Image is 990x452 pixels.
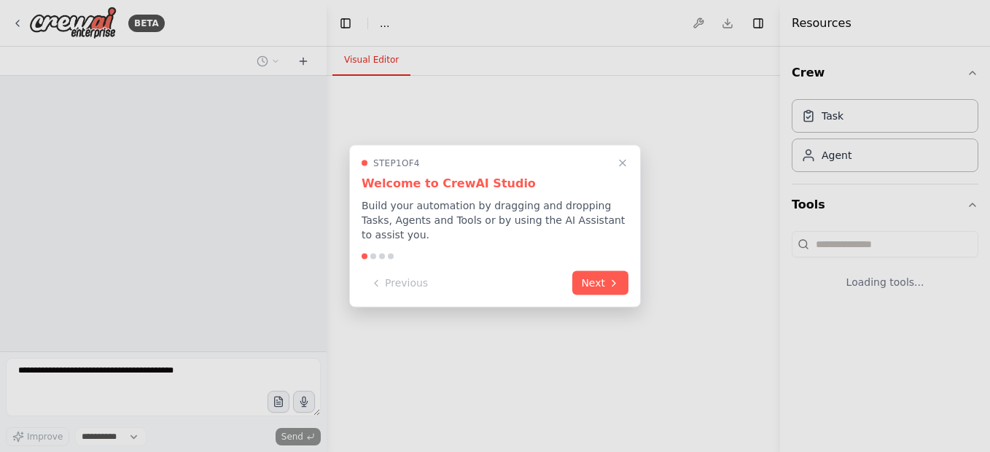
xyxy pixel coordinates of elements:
button: Previous [362,271,437,295]
span: Step 1 of 4 [373,157,420,169]
button: Next [572,271,628,295]
h3: Welcome to CrewAI Studio [362,175,628,192]
button: Hide left sidebar [335,13,356,34]
button: Close walkthrough [614,155,631,172]
p: Build your automation by dragging and dropping Tasks, Agents and Tools or by using the AI Assista... [362,198,628,242]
